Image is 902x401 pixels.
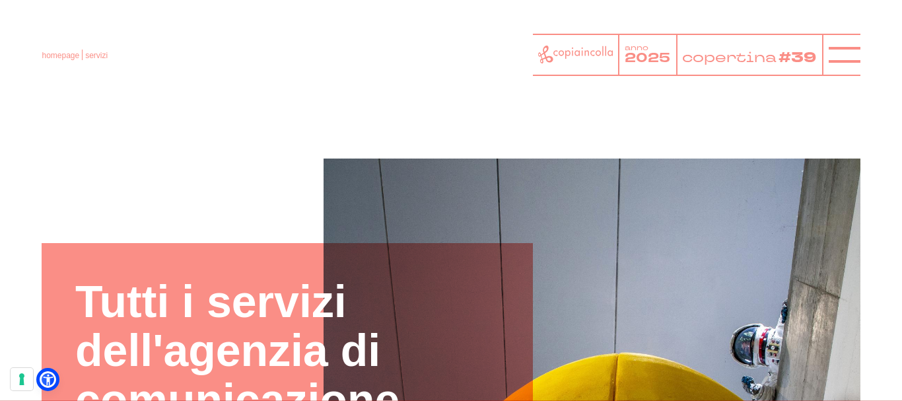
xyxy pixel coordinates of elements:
[779,48,816,67] tspan: #39
[625,44,648,53] tspan: anno
[40,371,56,388] a: Open Accessibility Menu
[625,50,670,67] tspan: 2025
[11,368,33,390] button: Le tue preferenze relative al consenso per le tecnologie di tracciamento
[682,48,777,66] tspan: copertina
[85,51,108,60] span: servizi
[42,51,79,60] a: homepage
